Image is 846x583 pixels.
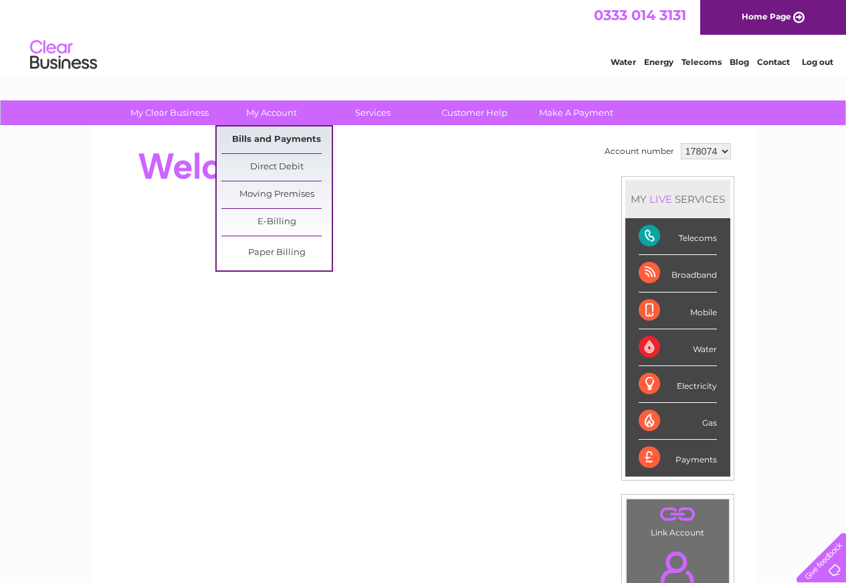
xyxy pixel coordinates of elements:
[221,154,332,181] a: Direct Debit
[521,100,631,125] a: Make A Payment
[611,57,636,67] a: Water
[802,57,833,67] a: Log out
[221,181,332,208] a: Moving Premises
[647,193,675,205] div: LIVE
[639,403,717,440] div: Gas
[108,7,740,65] div: Clear Business is a trading name of Verastar Limited (registered in [GEOGRAPHIC_DATA] No. 3667643...
[626,499,730,541] td: Link Account
[221,240,332,266] a: Paper Billing
[594,7,686,23] a: 0333 014 3131
[114,100,225,125] a: My Clear Business
[757,57,790,67] a: Contact
[639,218,717,255] div: Telecoms
[639,366,717,403] div: Electricity
[681,57,722,67] a: Telecoms
[639,440,717,476] div: Payments
[29,35,98,76] img: logo.png
[644,57,673,67] a: Energy
[625,180,730,218] div: MY SERVICES
[318,100,428,125] a: Services
[639,329,717,366] div: Water
[221,127,332,153] a: Bills and Payments
[216,100,326,125] a: My Account
[639,293,717,329] div: Mobile
[221,209,332,236] a: E-Billing
[639,255,717,292] div: Broadband
[601,140,677,163] td: Account number
[730,57,749,67] a: Blog
[419,100,530,125] a: Customer Help
[630,503,726,526] a: .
